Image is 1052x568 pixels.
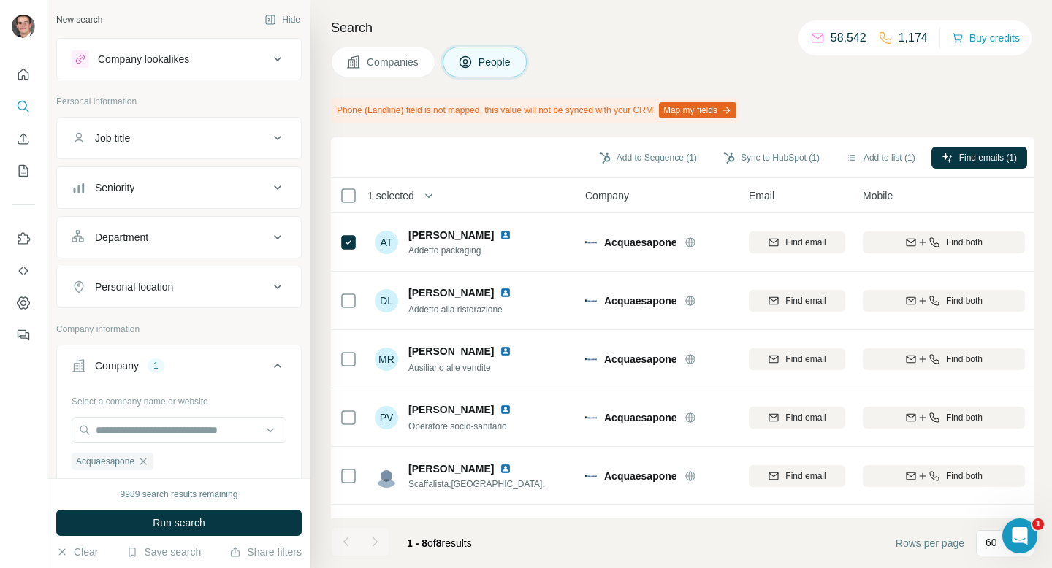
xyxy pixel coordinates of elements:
img: LinkedIn logo [500,287,511,299]
button: Seniority [57,170,301,205]
span: Find email [785,294,826,307]
button: Find email [749,290,845,312]
img: Avatar [12,15,35,38]
div: AT [375,231,398,254]
span: Acquaesapone [604,235,677,250]
span: Find both [946,236,983,249]
span: of [427,537,436,549]
div: 9989 search results remaining [121,488,238,501]
button: My lists [12,158,35,184]
span: Company [585,188,629,203]
button: Run search [56,510,302,536]
div: Select a company name or website [72,389,286,408]
span: Acquaesapone [604,469,677,483]
div: Phone (Landline) field is not mapped, this value will not be synced with your CRM [331,98,739,123]
button: Feedback [12,322,35,348]
div: New search [56,13,102,26]
p: Company information [56,323,302,336]
button: Find email [749,231,845,253]
img: LinkedIn logo [500,345,511,357]
span: 1 - 8 [407,537,427,549]
span: Rows per page [896,536,964,550]
span: Find emails (1) [959,151,1017,164]
div: DL [375,289,398,312]
button: Quick start [12,61,35,88]
span: Acquaesapone [604,410,677,425]
img: Logo of Acquaesapone [585,412,597,423]
img: LinkedIn logo [500,404,511,415]
span: Find both [946,411,983,424]
button: Find both [863,407,1025,429]
button: Use Surfe API [12,258,35,284]
button: Find emails (1) [931,147,1027,169]
button: Find both [863,348,1025,370]
span: Scaffalista,[GEOGRAPHIC_DATA]. [408,477,545,491]
span: Addetto alla ristorazione [408,304,503,315]
span: [PERSON_NAME] [408,285,494,300]
span: [PERSON_NAME] [408,461,494,476]
h4: Search [331,18,1034,38]
div: Personal location [95,280,173,294]
p: 1,174 [899,29,928,47]
p: Personal information [56,95,302,108]
button: Add to list (1) [836,147,926,169]
div: Job title [95,131,130,145]
button: Save search [126,545,201,559]
img: LinkedIn logo [500,229,511,241]
button: Enrich CSV [12,126,35,152]
div: 1 [148,359,164,372]
button: Find both [863,465,1025,487]
span: Ausiliario alle vendite [408,363,491,373]
span: Find both [946,294,983,307]
span: [PERSON_NAME] [408,402,494,417]
div: Department [95,230,148,245]
span: Find email [785,469,826,483]
span: Acquaesapone [604,293,677,308]
button: Search [12,93,35,120]
span: results [407,537,472,549]
p: 60 [986,535,997,550]
button: Department [57,220,301,255]
span: Run search [153,515,205,530]
img: Logo of Acquaesapone [585,237,597,248]
button: Map my fields [659,102,736,118]
button: Clear [56,545,98,559]
div: Seniority [95,180,134,195]
button: Find email [749,407,845,429]
span: Find email [785,353,826,366]
button: Personal location [57,269,301,304]
span: Find email [785,411,826,424]
span: People [479,55,512,69]
button: Find email [749,465,845,487]
button: Share filters [229,545,302,559]
span: 1 [1032,518,1044,530]
button: Dashboard [12,290,35,316]
span: Mobile [863,188,893,203]
button: Find both [863,290,1025,312]
span: Addetto packaging [408,244,517,257]
div: MR [375,348,398,371]
button: Find email [749,348,845,370]
span: [PERSON_NAME] [408,228,494,242]
span: 8 [436,537,442,549]
button: Job title [57,120,301,156]
span: Acquaesapone [76,455,134,468]
button: Sync to HubSpot (1) [713,147,830,169]
iframe: Intercom live chat [1002,518,1037,553]
p: 58,542 [831,29,866,47]
button: Buy credits [952,28,1020,48]
span: Find email [785,236,826,249]
span: Find both [946,469,983,483]
span: Companies [367,55,420,69]
span: 1 selected [367,188,414,203]
img: Logo of Acquaesapone [585,470,597,482]
img: Avatar [375,464,398,488]
div: Company [95,358,139,373]
div: PV [375,406,398,429]
span: Email [749,188,774,203]
button: Find both [863,231,1025,253]
img: Logo of Acquaesapone [585,295,597,307]
button: Company lookalikes [57,42,301,77]
span: Find both [946,353,983,366]
button: Use Surfe on LinkedIn [12,226,35,252]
